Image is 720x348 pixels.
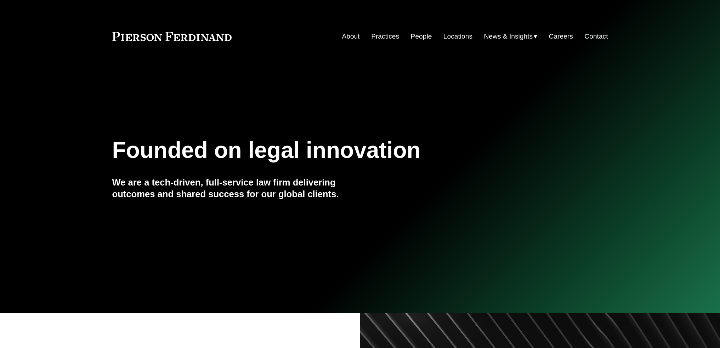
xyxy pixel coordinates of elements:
a: Locations [443,30,472,43]
a: folder dropdown [484,30,538,43]
a: Contact [584,30,608,43]
h1: Founded on legal innovation [112,137,526,163]
a: People [411,30,432,43]
a: Careers [549,30,573,43]
h4: We are a tech-driven, full-service law firm delivering outcomes and shared success for our global... [112,177,360,200]
a: About [342,30,359,43]
span: News & Insights [484,30,533,43]
a: Practices [371,30,399,43]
